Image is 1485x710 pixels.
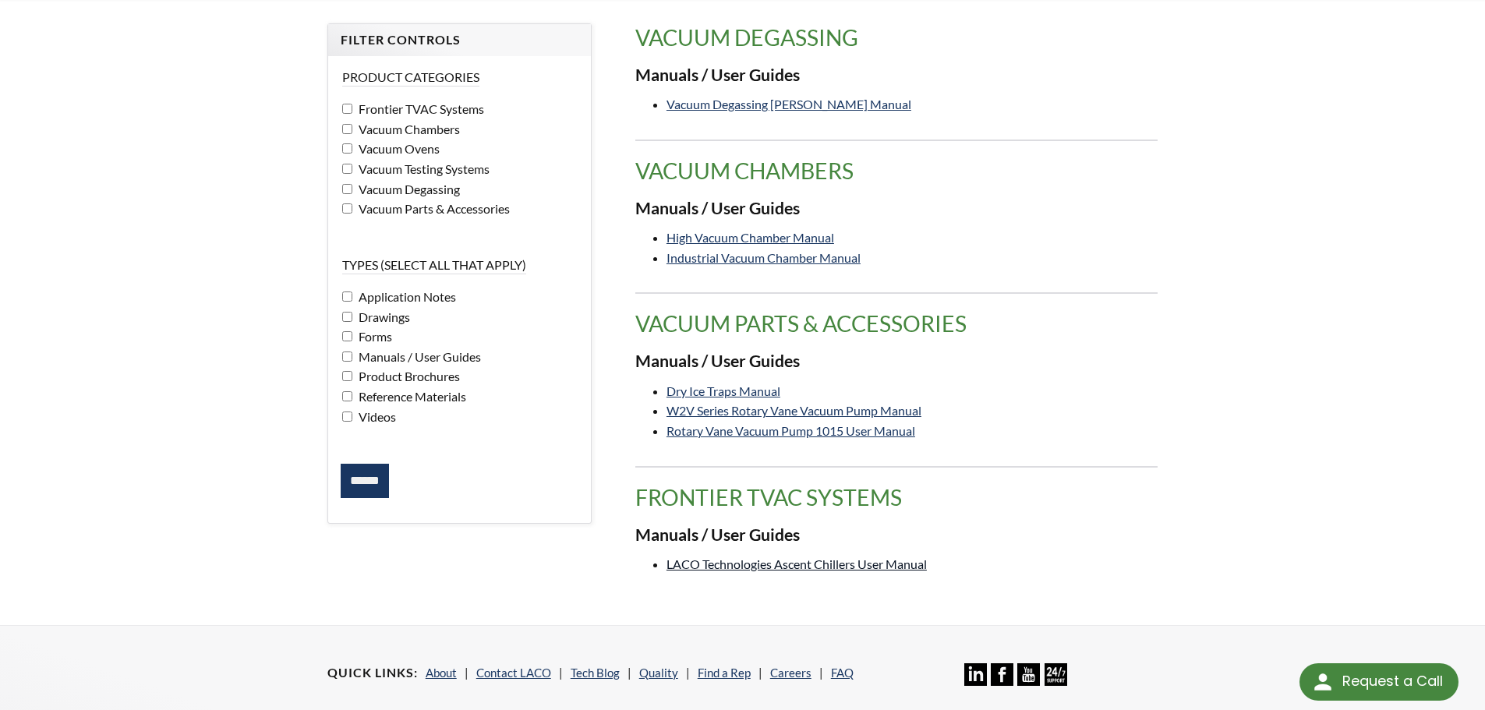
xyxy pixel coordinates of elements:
[342,124,352,134] input: Vacuum Chambers
[635,310,967,337] span: translation missing: en.product_groups.Vacuum Parts & Accessories
[355,369,460,383] span: Product Brochures
[342,291,352,302] input: Application Notes
[635,351,1158,373] h3: Manuals / User Guides
[342,69,479,87] legend: Product Categories
[476,666,551,680] a: Contact LACO
[698,666,751,680] a: Find a Rep
[666,230,834,245] a: High Vacuum Chamber Manual
[426,666,457,680] a: About
[342,203,352,214] input: Vacuum Parts & Accessories
[639,666,678,680] a: Quality
[355,309,410,324] span: Drawings
[666,403,921,418] a: W2V Series Rotary Vane Vacuum Pump Manual
[635,484,902,510] span: translation missing: en.product_groups.Frontier TVAC Systems
[1045,663,1067,686] img: 24/7 Support Icon
[1310,669,1335,694] img: round button
[355,389,466,404] span: Reference Materials
[635,198,1158,220] h3: Manuals / User Guides
[355,201,510,216] span: Vacuum Parts & Accessories
[342,143,352,154] input: Vacuum Ovens
[341,32,578,48] h4: Filter Controls
[342,391,352,401] input: Reference Materials
[770,666,811,680] a: Careers
[1299,663,1458,701] div: Request a Call
[342,164,352,174] input: Vacuum Testing Systems
[355,409,396,424] span: Videos
[327,665,418,681] h4: Quick Links
[1045,674,1067,688] a: 24/7 Support
[355,289,456,304] span: Application Notes
[342,412,352,422] input: Videos
[666,423,915,438] a: Rotary Vane Vacuum Pump 1015 User Manual
[1342,663,1443,699] div: Request a Call
[635,157,854,184] span: translation missing: en.product_groups.Vacuum Chambers
[355,122,460,136] span: Vacuum Chambers
[635,525,1158,546] h3: Manuals / User Guides
[342,256,526,274] legend: Types (select all that apply)
[355,161,490,176] span: Vacuum Testing Systems
[355,141,440,156] span: Vacuum Ovens
[666,250,861,265] a: Industrial Vacuum Chamber Manual
[342,331,352,341] input: Forms
[342,371,352,381] input: Product Brochures
[831,666,854,680] a: FAQ
[342,184,352,194] input: Vacuum Degassing
[635,24,858,51] span: translation missing: en.product_groups.Vacuum Degassing
[355,329,392,344] span: Forms
[571,666,620,680] a: Tech Blog
[666,556,927,571] a: LACO Technologies Ascent Chillers User Manual
[355,101,484,116] span: Frontier TVAC Systems
[342,351,352,362] input: Manuals / User Guides
[342,312,352,322] input: Drawings
[355,349,481,364] span: Manuals / User Guides
[342,104,352,114] input: Frontier TVAC Systems
[666,383,780,398] a: Dry Ice Traps Manual
[666,97,911,111] a: Vacuum Degassing [PERSON_NAME] Manual
[635,65,1158,87] h3: Manuals / User Guides
[355,182,460,196] span: Vacuum Degassing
